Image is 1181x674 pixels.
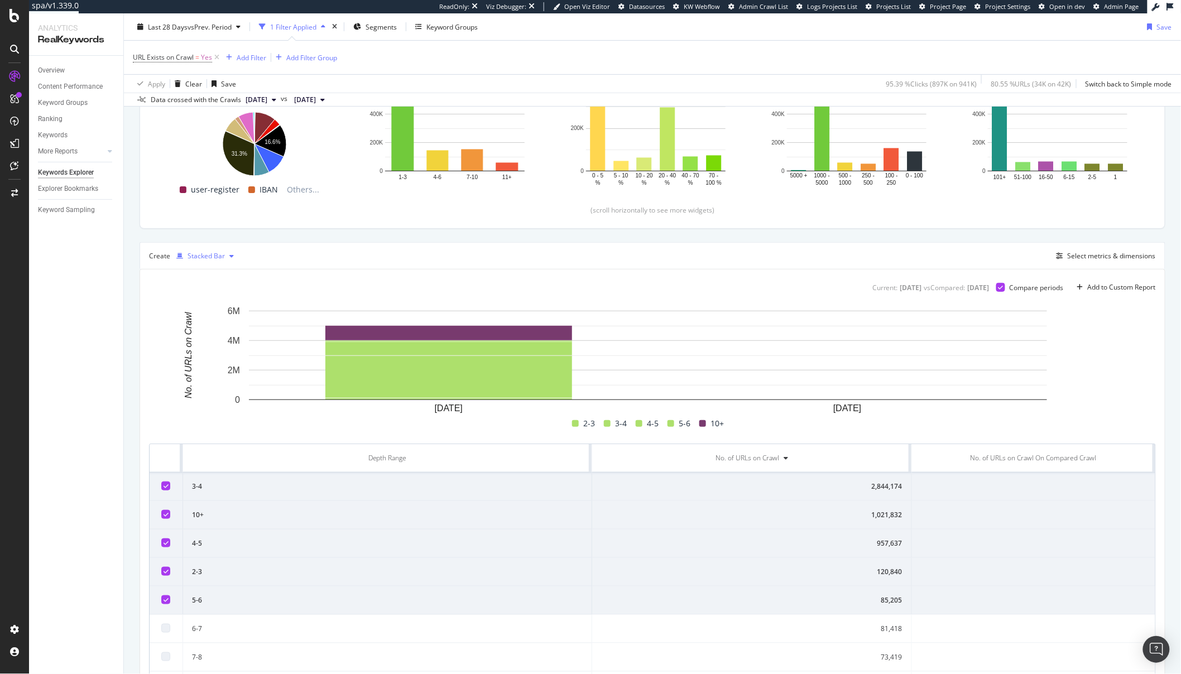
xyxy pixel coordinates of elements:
button: Add Filter Group [271,51,337,64]
svg: A chart. [569,80,743,187]
text: 10 - 20 [636,173,654,179]
span: 4-5 [647,417,659,430]
text: 7-10 [467,175,478,181]
text: 70 - [709,173,718,179]
span: Datasources [629,2,665,11]
span: 2-3 [583,417,595,430]
text: [DATE] [435,404,463,413]
text: 1-3 [399,175,407,181]
div: Keyword Groups [38,97,88,109]
svg: A chart. [167,107,341,177]
text: 0 - 100 [906,173,924,179]
div: Keywords Explorer [38,167,94,179]
a: Open Viz Editor [553,2,610,11]
div: A chart. [971,80,1145,187]
text: 1 [1114,175,1117,181]
span: IBAN [260,183,278,196]
text: % [665,180,670,186]
span: 2025 Sep. 4th [294,95,316,105]
div: 1,021,832 [601,510,902,520]
div: ReadOnly: [439,2,469,11]
td: 4-5 [183,529,593,558]
text: 400K [973,111,986,117]
div: A chart. [149,305,1147,417]
button: [DATE] [290,93,329,107]
text: 0 [380,168,383,174]
span: Others... [282,183,324,196]
button: 1 Filter Applied [255,18,330,36]
div: Content Performance [38,81,103,93]
div: No. of URLs on Crawl [716,453,779,463]
button: Save [1143,18,1172,36]
text: 2M [228,365,240,375]
span: Open Viz Editor [564,2,610,11]
div: 95.39 % Clicks ( 897K on 941K ) [886,79,977,88]
div: vs Compared : [924,283,966,292]
div: Depth Range [192,453,583,463]
div: Add Filter Group [286,52,337,62]
span: KW Webflow [684,2,720,11]
svg: A chart. [368,80,542,187]
text: 100 % [706,180,722,186]
div: 2,844,174 [601,482,902,492]
a: Logs Projects List [796,2,857,11]
text: 0 [235,395,240,405]
text: 250 [887,180,896,186]
span: 5-6 [679,417,690,430]
div: 957,637 [601,538,902,548]
button: Apply [133,75,165,93]
text: % [688,180,693,186]
span: = [195,52,199,62]
a: Keyword Sampling [38,204,116,216]
div: 85,205 [601,595,902,605]
a: Keywords [38,129,116,141]
text: 5000 [816,180,829,186]
a: More Reports [38,146,104,157]
div: Explorer Bookmarks [38,183,98,195]
div: Keywords [38,129,68,141]
div: Add to Custom Report [1088,284,1156,291]
div: Compare periods [1010,283,1064,292]
a: Keywords Explorer [38,167,116,179]
span: Segments [366,22,397,31]
a: Admin Crawl List [728,2,788,11]
text: 40 - 70 [682,173,700,179]
a: Open in dev [1039,2,1086,11]
text: 101+ [993,175,1006,181]
span: Last 28 Days [148,22,188,31]
button: Save [207,75,236,93]
span: user-register [191,183,239,196]
div: Save [221,79,236,88]
div: Apply [148,79,165,88]
div: Keyword Sampling [38,204,95,216]
div: More Reports [38,146,78,157]
td: 6-7 [183,615,593,643]
text: 500 [863,180,873,186]
span: Open in dev [1050,2,1086,11]
text: 11+ [502,175,512,181]
text: 1000 [839,180,852,186]
text: 51-100 [1014,175,1032,181]
div: Clear [185,79,202,88]
text: 200K [571,126,584,132]
button: Add Filter [222,51,266,64]
text: 2-5 [1088,175,1097,181]
div: [DATE] [900,283,922,292]
text: 6-15 [1064,175,1075,181]
text: 0 [781,168,785,174]
text: 200K [772,139,785,146]
div: 120,840 [601,567,902,577]
text: 5 - 10 [614,173,628,179]
text: % [596,180,601,186]
span: Projects List [876,2,911,11]
span: 3-4 [615,417,627,430]
text: 20 - 40 [659,173,676,179]
a: Admin Page [1094,2,1139,11]
svg: A chart. [770,80,944,187]
a: Datasources [618,2,665,11]
text: 400K [370,111,383,117]
span: Yes [201,50,212,65]
div: Overview [38,65,65,76]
